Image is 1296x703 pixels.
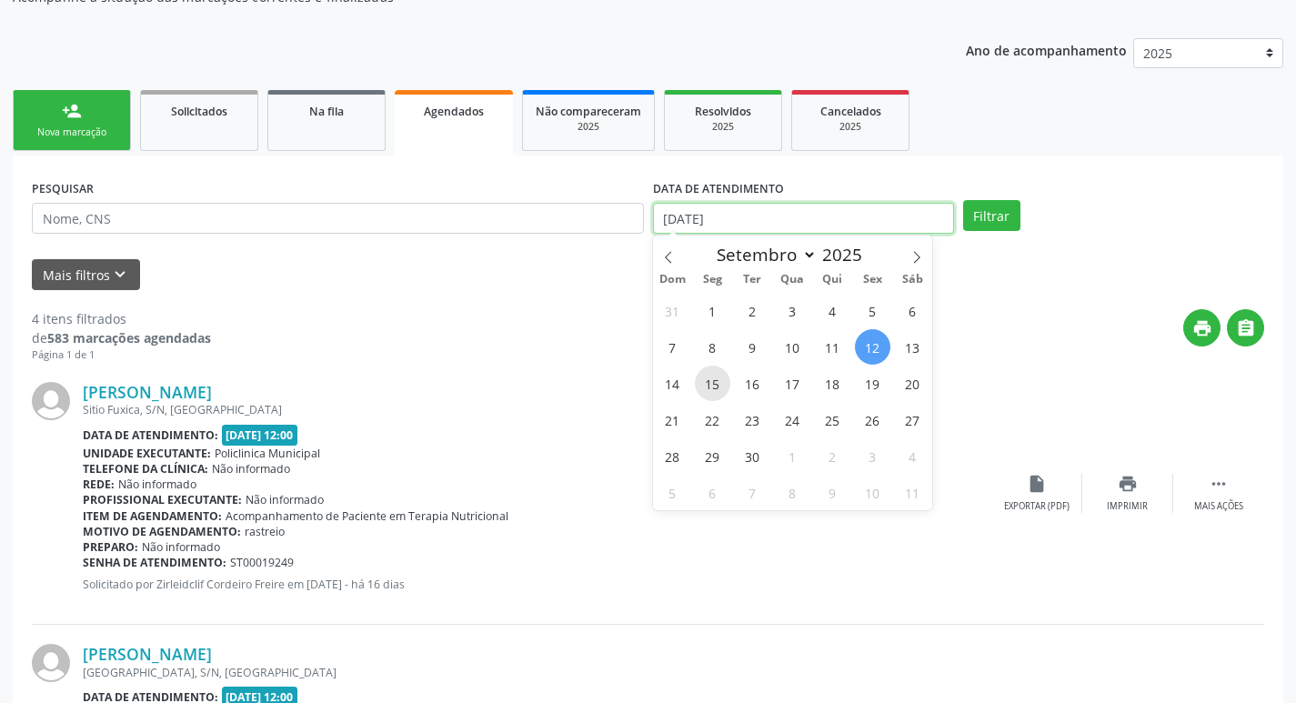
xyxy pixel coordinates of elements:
[1183,309,1221,346] button: print
[678,120,769,134] div: 2025
[536,120,641,134] div: 2025
[852,274,892,286] span: Sex
[32,175,94,203] label: PESQUISAR
[892,274,932,286] span: Sáb
[735,438,770,474] span: Setembro 30, 2025
[695,366,730,401] span: Setembro 15, 2025
[655,402,690,437] span: Setembro 21, 2025
[895,366,930,401] span: Setembro 20, 2025
[110,265,130,285] i: keyboard_arrow_down
[655,475,690,510] span: Outubro 5, 2025
[230,555,294,570] span: ST00019249
[83,402,991,417] div: Sitio Fuxica, S/N, [GEOGRAPHIC_DATA]
[655,293,690,328] span: Agosto 31, 2025
[820,104,881,119] span: Cancelados
[1107,500,1148,513] div: Imprimir
[83,492,242,507] b: Profissional executante:
[212,461,290,477] span: Não informado
[775,475,810,510] span: Outubro 8, 2025
[424,104,484,119] span: Agendados
[83,477,115,492] b: Rede:
[1227,309,1264,346] button: 
[32,203,644,234] input: Nome, CNS
[215,446,320,461] span: Policlinica Municipal
[805,120,896,134] div: 2025
[855,366,890,401] span: Setembro 19, 2025
[655,366,690,401] span: Setembro 14, 2025
[62,101,82,121] div: person_add
[963,200,1020,231] button: Filtrar
[855,402,890,437] span: Setembro 26, 2025
[1004,500,1070,513] div: Exportar (PDF)
[1236,318,1256,338] i: 
[1118,474,1138,494] i: print
[1209,474,1229,494] i: 
[815,402,850,437] span: Setembro 25, 2025
[83,427,218,443] b: Data de atendimento:
[695,475,730,510] span: Outubro 6, 2025
[83,665,991,680] div: [GEOGRAPHIC_DATA], S/N, [GEOGRAPHIC_DATA]
[118,477,196,492] span: Não informado
[735,475,770,510] span: Outubro 7, 2025
[309,104,344,119] span: Na fila
[142,539,220,555] span: Não informado
[775,293,810,328] span: Setembro 3, 2025
[855,293,890,328] span: Setembro 5, 2025
[655,438,690,474] span: Setembro 28, 2025
[812,274,852,286] span: Qui
[895,438,930,474] span: Outubro 4, 2025
[653,203,954,234] input: Selecione um intervalo
[171,104,227,119] span: Solicitados
[1192,318,1212,338] i: print
[695,104,751,119] span: Resolvidos
[47,329,211,346] strong: 583 marcações agendadas
[855,438,890,474] span: Outubro 3, 2025
[855,475,890,510] span: Outubro 10, 2025
[83,446,211,461] b: Unidade executante:
[732,274,772,286] span: Ter
[735,329,770,365] span: Setembro 9, 2025
[895,329,930,365] span: Setembro 13, 2025
[653,274,693,286] span: Dom
[32,347,211,363] div: Página 1 de 1
[83,508,222,524] b: Item de agendamento:
[708,242,818,267] select: Month
[32,259,140,291] button: Mais filtroskeyboard_arrow_down
[895,475,930,510] span: Outubro 11, 2025
[966,38,1127,61] p: Ano de acompanhamento
[653,175,784,203] label: DATA DE ATENDIMENTO
[772,274,812,286] span: Qua
[226,508,508,524] span: Acompanhamento de Paciente em Terapia Nutricional
[695,402,730,437] span: Setembro 22, 2025
[735,366,770,401] span: Setembro 16, 2025
[695,438,730,474] span: Setembro 29, 2025
[775,366,810,401] span: Setembro 17, 2025
[83,644,212,664] a: [PERSON_NAME]
[775,402,810,437] span: Setembro 24, 2025
[245,524,285,539] span: rastreio
[695,293,730,328] span: Setembro 1, 2025
[26,126,117,139] div: Nova marcação
[32,382,70,420] img: img
[83,382,212,402] a: [PERSON_NAME]
[695,329,730,365] span: Setembro 8, 2025
[895,293,930,328] span: Setembro 6, 2025
[895,402,930,437] span: Setembro 27, 2025
[83,577,991,592] p: Solicitado por Zirleidclif Cordeiro Freire em [DATE] - há 16 dias
[692,274,732,286] span: Seg
[83,524,241,539] b: Motivo de agendamento:
[32,309,211,328] div: 4 itens filtrados
[815,438,850,474] span: Outubro 2, 2025
[246,492,324,507] span: Não informado
[1027,474,1047,494] i: insert_drive_file
[815,329,850,365] span: Setembro 11, 2025
[536,104,641,119] span: Não compareceram
[1194,500,1243,513] div: Mais ações
[855,329,890,365] span: Setembro 12, 2025
[735,402,770,437] span: Setembro 23, 2025
[32,328,211,347] div: de
[83,539,138,555] b: Preparo:
[83,555,226,570] b: Senha de atendimento:
[775,329,810,365] span: Setembro 10, 2025
[817,243,877,266] input: Year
